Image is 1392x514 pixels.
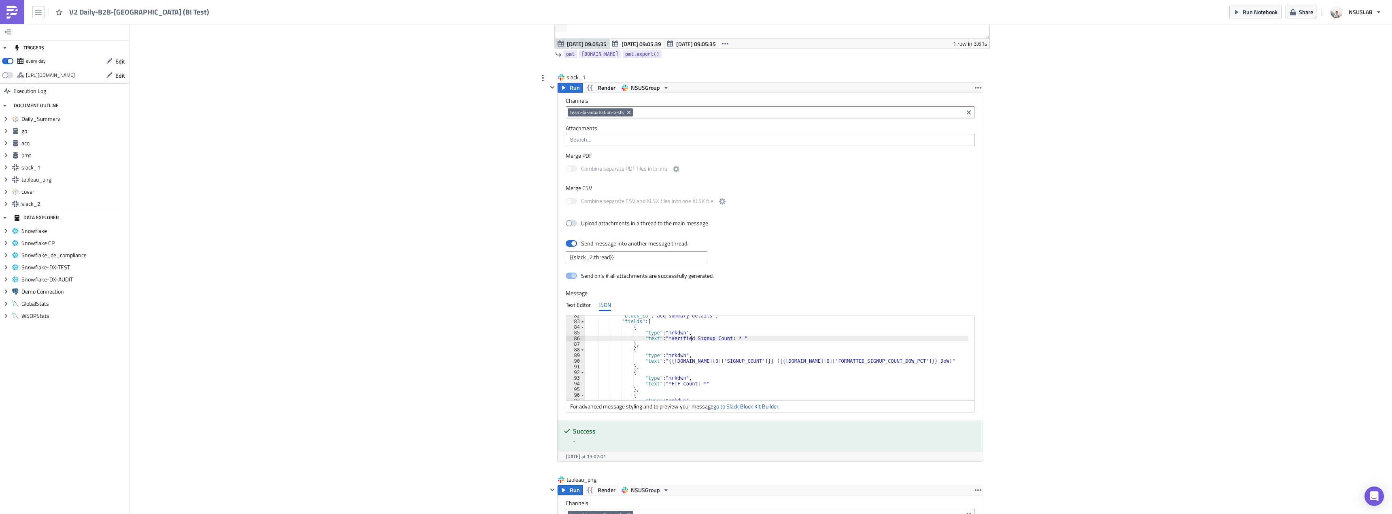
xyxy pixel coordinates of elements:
[566,341,585,347] div: 87
[1326,3,1386,21] button: NSUSLAB
[1299,8,1313,16] span: Share
[26,55,46,67] div: every day
[570,109,624,116] span: team-bi-automation-tests
[567,40,607,48] span: [DATE] 09:05:35
[3,3,422,10] p: BI Automated Daily Reports - BR
[1330,5,1343,19] img: Avatar
[21,300,127,307] span: GlobalStats
[568,136,972,144] input: Search...
[21,288,127,295] span: Demo Connection
[547,485,557,495] button: Hide content
[13,84,46,98] span: Execution Log
[664,39,719,49] button: [DATE] 09:05:35
[581,50,618,58] span: [DOMAIN_NAME]
[570,485,580,495] span: Run
[566,453,606,460] span: [DATE] at 13:07:01
[566,152,975,159] label: Merge PDF
[566,50,575,58] span: pmt
[21,164,127,171] span: slack_1
[21,312,127,319] span: WSOPStats
[115,57,125,66] span: Edit
[566,125,975,132] label: Attachments
[964,108,974,117] button: Clear selected items
[566,358,585,364] div: 90
[566,347,585,353] div: 88
[566,330,585,336] div: 85
[573,436,977,445] div: -
[566,220,708,227] label: Upload attachments in a thread to the main message
[582,83,619,93] button: Render
[566,324,585,330] div: 84
[581,272,714,279] div: Send only if all attachments are successfully generated.
[631,83,660,93] span: NSUSGroup
[566,375,585,381] div: 93
[567,73,599,81] span: slack_1
[21,188,127,195] span: cover
[21,152,127,159] span: pmt
[3,3,422,10] body: Rich Text Area. Press ALT-0 for help.
[566,319,585,324] div: 83
[558,83,583,93] button: Run
[21,200,127,207] span: slack_2
[579,50,621,58] a: [DOMAIN_NAME]
[567,476,599,484] span: tableau_png
[566,290,975,297] label: Message
[21,140,127,147] span: acq
[1243,8,1277,16] span: Run Notebook
[566,353,585,358] div: 89
[619,485,672,495] button: NSUSGroup
[69,7,210,17] span: V2 Daily-B2B-[GEOGRAPHIC_DATA] (BI Test)
[566,184,975,192] label: Merge CSV
[566,164,681,174] label: Combine separate PDF files into one
[102,69,129,82] button: Edit
[599,299,611,311] div: JSON
[676,40,716,48] span: [DATE] 09:05:35
[14,210,59,225] div: DATA EXPLORER
[566,499,975,507] label: Channels
[619,83,672,93] button: NSUSGroup
[717,197,727,206] button: Combine separate CSV and XLSX files into one XLSX file
[582,485,619,495] button: Render
[671,164,681,174] button: Combine separate PDF files into one
[21,176,127,183] span: tableau_png
[598,485,615,495] span: Render
[573,428,977,434] h5: Success
[609,39,664,49] button: [DATE] 09:05:39
[566,370,585,375] div: 92
[21,276,127,283] span: Snowflake-DX-AUDIT
[566,299,591,311] div: Text Editor
[566,364,585,370] div: 91
[21,127,127,135] span: gp
[6,6,19,19] img: PushMetrics
[566,387,585,392] div: 95
[564,50,577,58] a: pmt
[115,71,125,80] span: Edit
[570,83,580,93] span: Run
[566,398,585,404] div: 97
[21,115,127,123] span: Daily_Summary
[625,50,659,58] span: pmt.export()
[566,400,974,412] div: For advanced message styling and to preview your message .
[1229,6,1282,18] button: Run Notebook
[102,55,129,68] button: Edit
[558,485,583,495] button: Run
[566,97,975,104] label: Channels
[566,313,585,319] div: 82
[1349,8,1373,16] span: NSUSLAB
[547,82,557,92] button: Hide content
[566,392,585,398] div: 96
[14,40,44,55] div: TRIGGERS
[1286,6,1317,18] button: Share
[21,264,127,271] span: Snowflake-DX-TEST
[566,240,689,247] label: Send message into another message thread.
[1364,487,1384,506] div: Open Intercom Messenger
[623,50,662,58] a: pmt.export()
[713,402,778,410] a: go to Slack Block Kit Builder
[21,227,127,235] span: Snowflake
[555,39,610,49] button: [DATE] 09:05:35
[21,252,127,259] span: Snowflake_de_compliance
[566,381,585,387] div: 94
[598,83,615,93] span: Render
[14,98,59,113] div: DOCUMENT OUTLINE
[626,108,633,116] button: Remove Tag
